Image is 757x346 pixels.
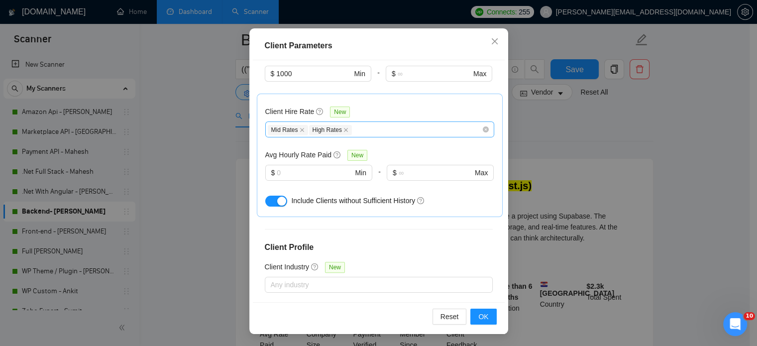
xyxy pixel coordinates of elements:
div: - [372,165,387,193]
span: High Rates [309,125,352,135]
span: close [343,127,348,132]
span: question-circle [333,151,341,159]
span: question-circle [311,263,319,271]
div: Client Parameters [265,40,493,52]
span: New [330,107,350,117]
input: ∞ [399,167,473,178]
span: close [491,37,499,45]
iframe: Intercom live chat [723,312,747,336]
span: Max [475,167,488,178]
h5: Client Industry [265,261,309,272]
span: close-circle [483,126,489,132]
h5: Client Hire Rate [265,106,315,117]
span: question-circle [417,197,425,205]
button: Reset [433,309,467,325]
span: Include Clients without Sufficient History [291,197,415,205]
span: $ [393,167,397,178]
span: New [347,150,367,161]
span: 10 [744,312,755,320]
span: $ [271,68,275,79]
span: New [325,262,345,273]
h4: Client Profile [265,241,493,253]
span: Reset [440,311,459,322]
span: $ [392,68,396,79]
input: 0 [277,167,353,178]
span: OK [478,311,488,322]
span: Mid Rates [268,125,308,135]
span: Min [355,167,366,178]
span: close [300,127,305,132]
input: 0 [276,68,352,79]
span: Max [473,68,486,79]
input: ∞ [398,68,471,79]
button: Close [481,28,508,55]
h5: Avg Hourly Rate Paid [265,149,332,160]
span: question-circle [316,108,324,115]
button: OK [470,309,496,325]
span: Min [354,68,365,79]
span: $ [271,167,275,178]
div: - [371,66,386,94]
